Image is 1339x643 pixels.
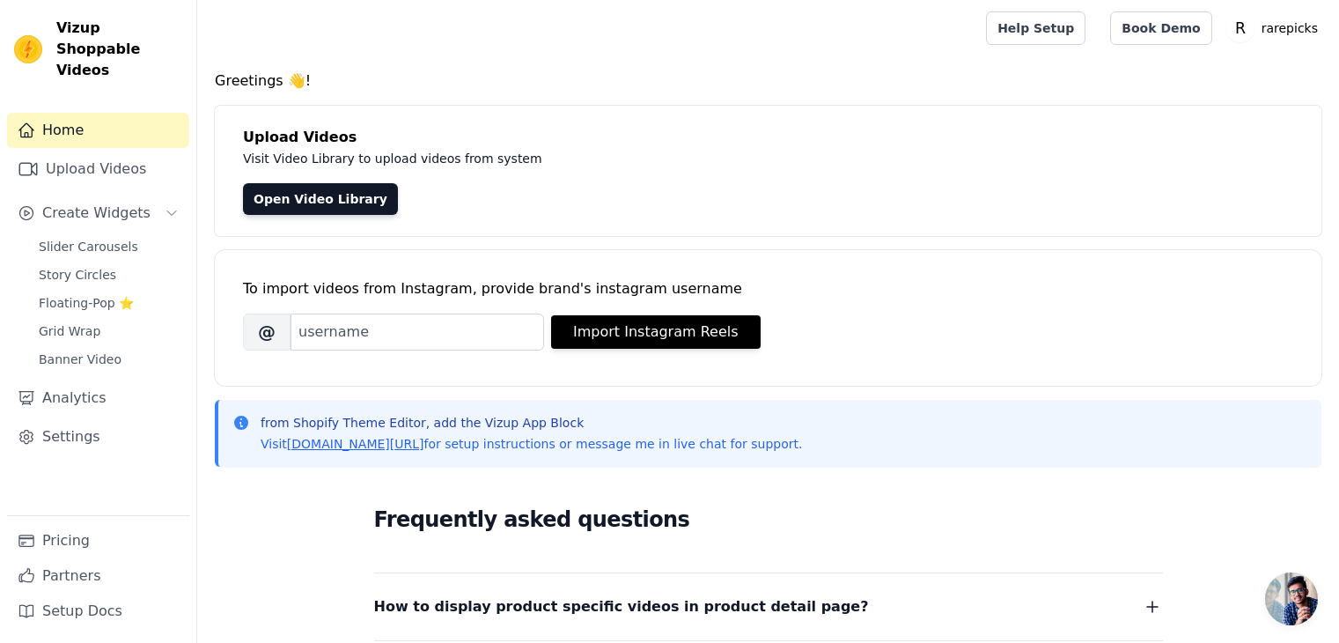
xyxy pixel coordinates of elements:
[1265,573,1318,625] div: Open chat
[374,502,1163,537] h2: Frequently asked questions
[374,595,869,619] span: How to display product specific videos in product detail page?
[7,523,189,558] a: Pricing
[28,347,189,372] a: Banner Video
[7,594,189,629] a: Setup Docs
[243,183,398,215] a: Open Video Library
[7,558,189,594] a: Partners
[261,435,802,453] p: Visit for setup instructions or message me in live chat for support.
[39,322,100,340] span: Grid Wrap
[7,381,189,416] a: Analytics
[1226,12,1325,44] button: R rarepicks
[243,148,1032,169] p: Visit Video Library to upload videos from system
[28,319,189,344] a: Grid Wrap
[39,266,116,284] span: Story Circles
[287,437,424,451] a: [DOMAIN_NAME][URL]
[291,314,544,351] input: username
[215,70,1321,92] h4: Greetings 👋!
[39,238,138,255] span: Slider Carousels
[28,234,189,259] a: Slider Carousels
[243,127,1293,148] h4: Upload Videos
[56,18,182,81] span: Vizup Shoppable Videos
[7,419,189,455] a: Settings
[1254,12,1325,44] p: rarepicks
[986,11,1085,45] a: Help Setup
[374,595,1163,619] button: How to display product specific videos in product detail page?
[1110,11,1211,45] a: Book Demo
[7,196,189,231] button: Create Widgets
[261,414,802,432] p: from Shopify Theme Editor, add the Vizup App Block
[42,203,151,224] span: Create Widgets
[243,314,291,351] span: @
[39,294,134,312] span: Floating-Pop ⭐
[1235,19,1246,37] text: R
[39,351,121,368] span: Banner Video
[28,262,189,287] a: Story Circles
[7,113,189,148] a: Home
[7,152,189,187] a: Upload Videos
[243,278,1293,299] div: To import videos from Instagram, provide brand's instagram username
[14,35,42,63] img: Vizup
[551,315,761,349] button: Import Instagram Reels
[28,291,189,315] a: Floating-Pop ⭐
